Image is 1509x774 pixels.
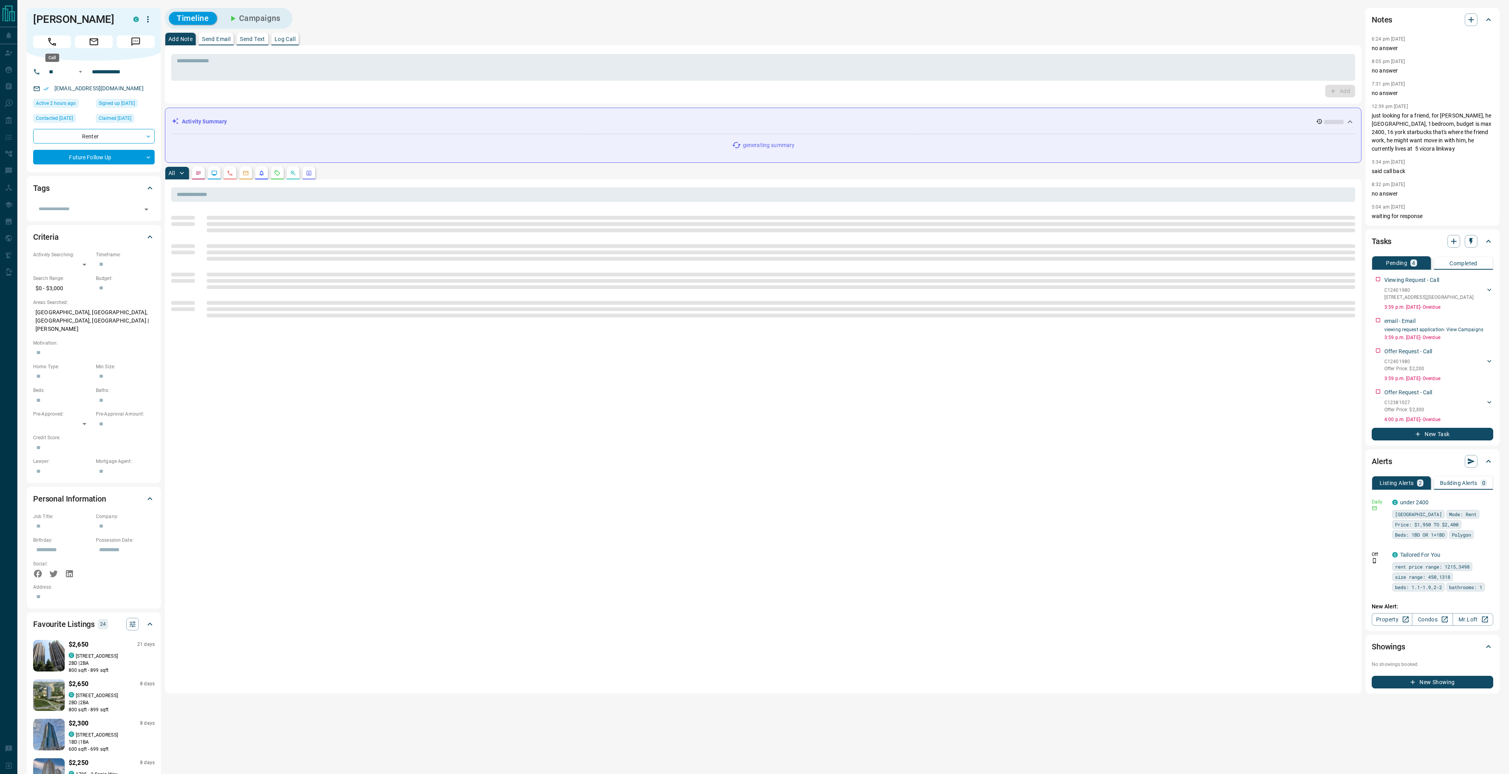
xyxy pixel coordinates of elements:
p: Offer Request - Call [1384,388,1432,397]
p: C12381027 [1384,399,1424,406]
p: 6:24 pm [DATE] [1372,36,1405,42]
div: Sat Sep 14 2024 [96,99,155,110]
p: C12401980 [1384,358,1424,365]
span: rent price range: 1215,3498 [1395,563,1470,571]
p: Activity Summary [182,117,227,126]
svg: Opportunities [290,170,296,176]
div: Notes [1372,10,1493,29]
p: [STREET_ADDRESS] [76,692,118,699]
span: size range: 450,1318 [1395,573,1450,581]
div: Favourite Listings24 [33,615,155,634]
span: [GEOGRAPHIC_DATA] [1395,510,1442,518]
p: 12:39 pm [DATE] [1372,104,1408,109]
p: Possession Date: [96,537,155,544]
p: New Alert: [1372,602,1493,611]
p: Offer Price: $2,300 [1384,406,1424,413]
p: Send Text [240,36,265,42]
p: Areas Searched: [33,299,155,306]
p: 3:59 p.m. [DATE] - Overdue [1384,334,1493,341]
div: Tasks [1372,232,1493,251]
button: Open [141,204,152,215]
p: Viewing Request - Call [1384,276,1439,284]
h2: Tasks [1372,235,1391,248]
p: Add Note [168,36,193,42]
span: Claimed [DATE] [99,114,131,122]
p: Building Alerts [1440,480,1477,486]
h2: Tags [33,182,49,194]
div: Tags [33,179,155,198]
div: C12381027Offer Price: $2,300 [1384,397,1493,415]
p: Listing Alerts [1380,480,1414,486]
p: 600 sqft - 699 sqft [69,746,155,753]
p: 3:59 p.m. [DATE] - Overdue [1384,375,1493,382]
h2: Personal Information [33,492,106,505]
div: condos.ca [133,17,139,22]
p: 3:34 pm [DATE] [1372,159,1405,165]
svg: Calls [227,170,233,176]
p: Daily [1372,498,1387,505]
div: condos.ca [1392,500,1398,505]
p: Home Type: [33,363,92,370]
p: 8:32 pm [DATE] [1372,182,1405,187]
p: All [168,170,175,176]
svg: Requests [274,170,280,176]
p: Motivation: [33,339,155,347]
svg: Email [1372,505,1377,511]
span: Email [75,35,113,48]
h2: Notes [1372,13,1392,26]
p: $2,650 [69,640,88,649]
span: beds: 1.1-1.9,2-2 [1395,583,1442,591]
p: [STREET_ADDRESS] , [GEOGRAPHIC_DATA] [1384,294,1473,301]
div: Criteria [33,228,155,246]
p: Offer Price: $2,200 [1384,365,1424,372]
p: $2,650 [69,679,88,689]
p: 4 [1412,260,1415,266]
p: Pending [1386,260,1407,266]
a: Favourited listing$2,65021 dayscondos.ca[STREET_ADDRESS]2BD |2BA800 sqft - 899 sqft [33,638,155,674]
div: condos.ca [69,731,74,737]
a: viewing request application- View Campaigns [1384,327,1483,332]
button: Timeline [169,12,217,25]
p: No showings booked [1372,661,1493,668]
div: Sun Sep 15 2024 [96,114,155,125]
p: Off [1372,551,1387,558]
p: [STREET_ADDRESS] [76,653,118,660]
p: waiting for response [1372,212,1493,220]
button: New Task [1372,428,1493,440]
a: Property [1372,613,1412,626]
p: 800 sqft - 899 sqft [69,667,155,674]
p: Social: [33,560,92,567]
h2: Criteria [33,231,59,243]
div: Mon Feb 17 2025 [33,114,92,125]
p: 8 days [140,759,155,766]
p: no answer [1372,190,1493,198]
div: Mon Sep 15 2025 [33,99,92,110]
span: Call [33,35,71,48]
p: Timeframe: [96,251,155,258]
span: Signed up [DATE] [99,99,135,107]
svg: Agent Actions [306,170,312,176]
div: Renter [33,129,155,144]
h1: [PERSON_NAME] [33,13,122,26]
p: Completed [1449,261,1477,266]
div: Personal Information [33,489,155,508]
div: condos.ca [69,692,74,698]
span: Active 2 hours ago [36,99,76,107]
div: Call [45,54,59,62]
p: 8 days [140,681,155,687]
div: Showings [1372,637,1493,656]
p: no answer [1372,67,1493,75]
p: 8 days [140,720,155,727]
p: just looking for a friend, for [PERSON_NAME], he [GEOGRAPHIC_DATA], 1bedroom, budget is max 2400,... [1372,112,1493,153]
svg: Push Notification Only [1372,558,1377,563]
div: condos.ca [1392,552,1398,558]
p: 7:31 pm [DATE] [1372,81,1405,87]
p: Baths: [96,387,155,394]
div: Alerts [1372,452,1493,471]
p: $2,300 [69,719,88,728]
button: New Showing [1372,676,1493,688]
svg: Email Verified [43,86,49,91]
p: 800 sqft - 899 sqft [69,706,155,713]
a: under 2400 [1400,499,1429,505]
p: generating summary [743,141,795,149]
